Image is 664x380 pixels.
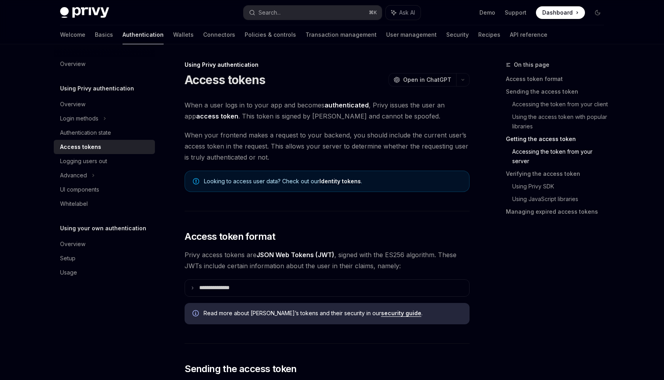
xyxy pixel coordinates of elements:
div: Overview [60,59,85,69]
div: Advanced [60,171,87,180]
div: Overview [60,239,85,249]
a: Recipes [478,25,500,44]
span: Dashboard [542,9,573,17]
span: ⌘ K [369,9,377,16]
a: Overview [54,237,155,251]
a: Access token format [506,73,610,85]
div: Using Privy authentication [185,61,470,69]
img: dark logo [60,7,109,18]
a: Getting the access token [506,133,610,145]
a: Authentication [123,25,164,44]
a: Logging users out [54,154,155,168]
span: Looking to access user data? Check out our . [204,177,461,185]
a: API reference [510,25,547,44]
span: Ask AI [399,9,415,17]
h5: Using Privy authentication [60,84,134,93]
a: Using the access token with popular libraries [512,111,610,133]
a: Connectors [203,25,235,44]
strong: access token [196,112,238,120]
div: UI components [60,185,99,194]
div: Login methods [60,114,98,123]
span: Privy access tokens are , signed with the ES256 algorithm. These JWTs include certain information... [185,249,470,271]
a: Demo [479,9,495,17]
a: security guide [381,310,421,317]
a: Basics [95,25,113,44]
a: Welcome [60,25,85,44]
a: Accessing the token from your server [512,145,610,167]
span: Open in ChatGPT [403,76,451,84]
strong: authenticated [324,101,369,109]
div: Search... [258,8,281,17]
span: Read more about [PERSON_NAME]’s tokens and their security in our . [204,309,462,317]
a: UI components [54,182,155,197]
a: Overview [54,57,155,71]
a: User management [386,25,437,44]
svg: Info [192,310,200,318]
a: Verifying the access token [506,167,610,180]
a: Transaction management [306,25,377,44]
button: Search...⌘K [243,6,382,20]
a: Using Privy SDK [512,180,610,193]
a: JSON Web Tokens (JWT) [257,251,334,259]
div: Logging users out [60,156,107,166]
div: Authentication state [60,128,111,137]
button: Ask AI [386,6,421,20]
a: Using JavaScript libraries [512,193,610,205]
span: Access token format [185,230,275,243]
a: Accessing the token from your client [512,98,610,111]
span: On this page [514,60,549,70]
a: Wallets [173,25,194,44]
a: Sending the access token [506,85,610,98]
h5: Using your own authentication [60,224,146,233]
button: Toggle dark mode [591,6,604,19]
h1: Access tokens [185,73,265,87]
a: Identity tokens [319,178,361,185]
a: Support [505,9,526,17]
div: Access tokens [60,142,101,152]
a: Policies & controls [245,25,296,44]
div: Overview [60,100,85,109]
div: Whitelabel [60,199,88,209]
a: Usage [54,265,155,280]
span: When a user logs in to your app and becomes , Privy issues the user an app . This token is signed... [185,100,470,122]
span: When your frontend makes a request to your backend, you should include the current user’s access ... [185,130,470,163]
a: Whitelabel [54,197,155,211]
a: Authentication state [54,126,155,140]
span: Sending the access token [185,363,297,375]
svg: Note [193,178,199,184]
a: Security [446,25,469,44]
a: Access tokens [54,140,155,154]
div: Setup [60,254,75,263]
button: Open in ChatGPT [389,73,456,87]
a: Managing expired access tokens [506,205,610,218]
a: Setup [54,251,155,265]
div: Usage [60,268,77,277]
a: Dashboard [536,6,585,19]
a: Overview [54,97,155,111]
